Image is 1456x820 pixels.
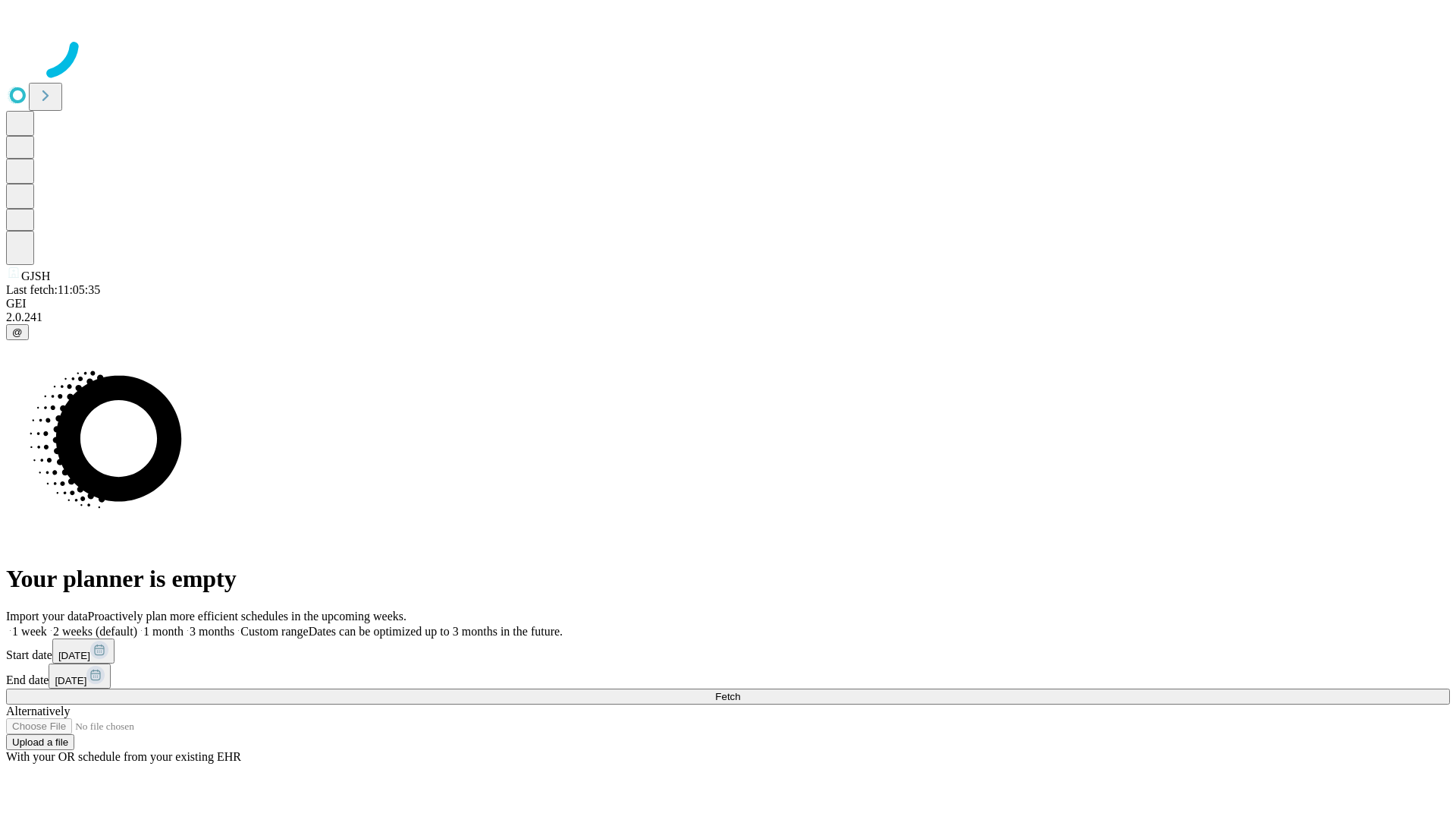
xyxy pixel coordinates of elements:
[6,639,1450,664] div: Start date
[49,664,111,689] button: [DATE]
[53,625,137,638] span: 2 weeks (default)
[6,689,1450,705] button: Fetch
[52,639,115,664] button: [DATE]
[12,625,47,638] span: 1 week
[6,311,1450,324] div: 2.0.241
[190,625,234,638] span: 3 months
[309,625,563,638] span: Dates can be optimized up to 3 months in the future.
[6,750,241,763] span: With your OR schedule from your existing EHR
[88,610,406,623] span: Proactively plan more efficient schedules in the upcoming weeks.
[6,565,1450,593] h1: Your planner is empty
[6,664,1450,689] div: End date
[143,625,184,638] span: 1 month
[55,675,86,686] span: [DATE]
[715,691,740,702] span: Fetch
[6,610,88,623] span: Import your data
[6,297,1450,311] div: GEI
[6,734,74,750] button: Upload a file
[21,270,50,282] span: GJSH
[12,326,23,338] span: @
[6,705,70,717] span: Alternatively
[6,283,100,296] span: Last fetch: 11:05:35
[58,650,90,661] span: [DATE]
[240,625,308,638] span: Custom range
[6,324,29,340] button: @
